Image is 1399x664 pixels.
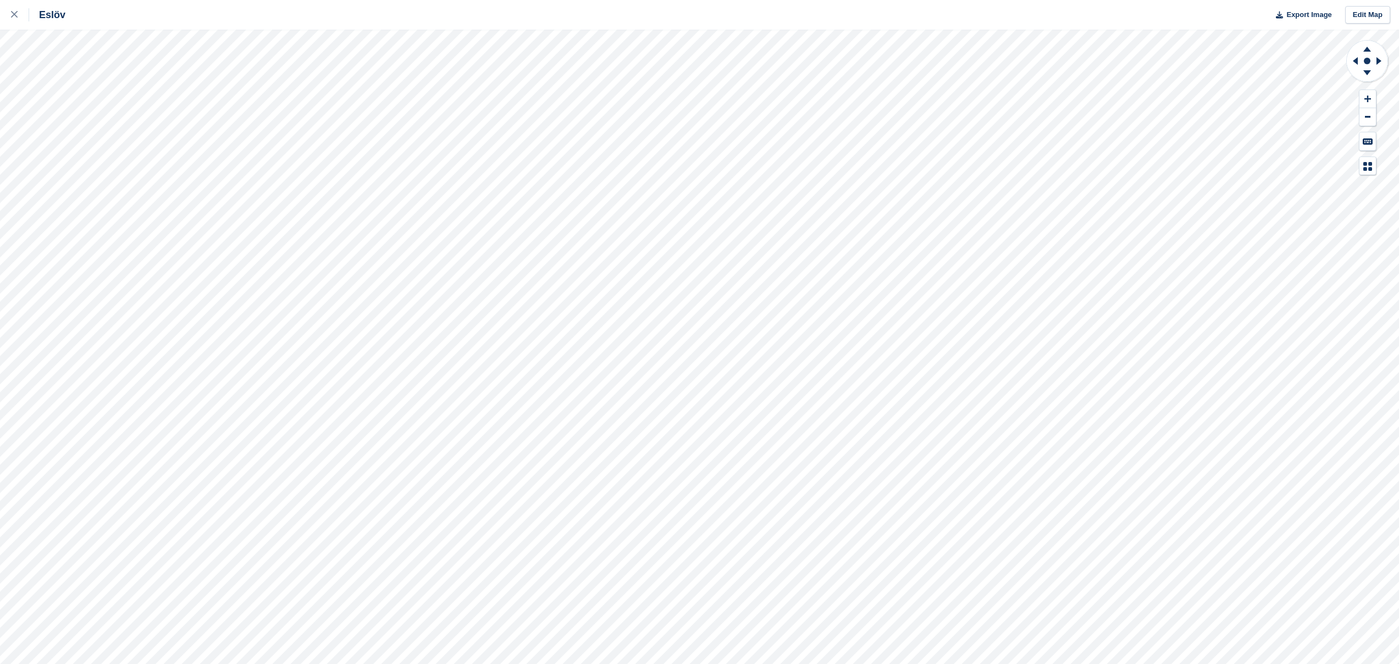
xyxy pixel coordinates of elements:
[1359,108,1376,126] button: Zoom Out
[29,8,65,21] div: Eslöv
[1359,90,1376,108] button: Zoom In
[1359,157,1376,175] button: Map Legend
[1359,132,1376,150] button: Keyboard Shortcuts
[1269,6,1332,24] button: Export Image
[1345,6,1390,24] a: Edit Map
[1286,9,1331,20] span: Export Image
